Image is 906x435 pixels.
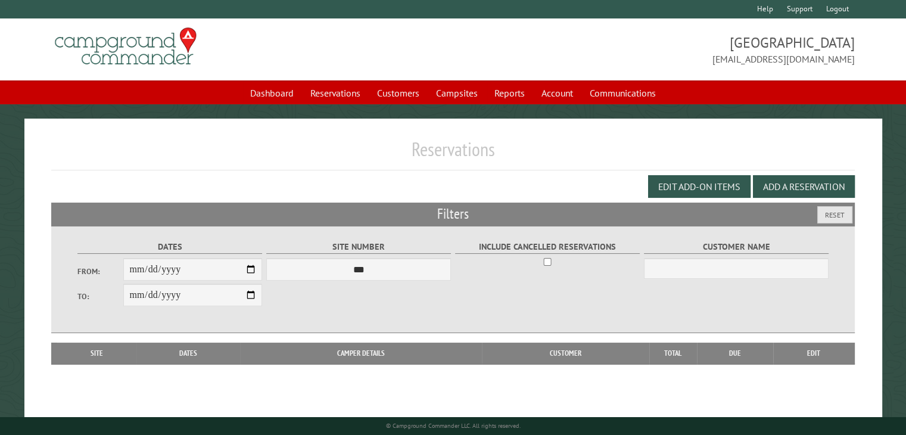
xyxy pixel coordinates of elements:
th: Edit [773,343,855,364]
a: Account [534,82,580,104]
label: Customer Name [644,240,829,254]
h1: Reservations [51,138,855,170]
th: Site [57,343,136,364]
label: Include Cancelled Reservations [455,240,640,254]
th: Dates [136,343,240,364]
a: Dashboard [243,82,301,104]
button: Edit Add-on Items [648,175,751,198]
a: Customers [370,82,426,104]
small: © Campground Commander LLC. All rights reserved. [386,422,521,430]
img: Campground Commander [51,23,200,70]
a: Communications [583,82,663,104]
button: Reset [817,206,852,223]
th: Camper Details [240,343,482,364]
label: To: [77,291,124,302]
span: [GEOGRAPHIC_DATA] [EMAIL_ADDRESS][DOMAIN_NAME] [453,33,855,66]
th: Total [649,343,697,364]
label: Dates [77,240,263,254]
h2: Filters [51,203,855,225]
a: Reservations [303,82,368,104]
button: Add a Reservation [753,175,855,198]
label: Site Number [266,240,452,254]
a: Reports [487,82,532,104]
th: Customer [482,343,649,364]
th: Due [697,343,773,364]
a: Campsites [429,82,485,104]
label: From: [77,266,124,277]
